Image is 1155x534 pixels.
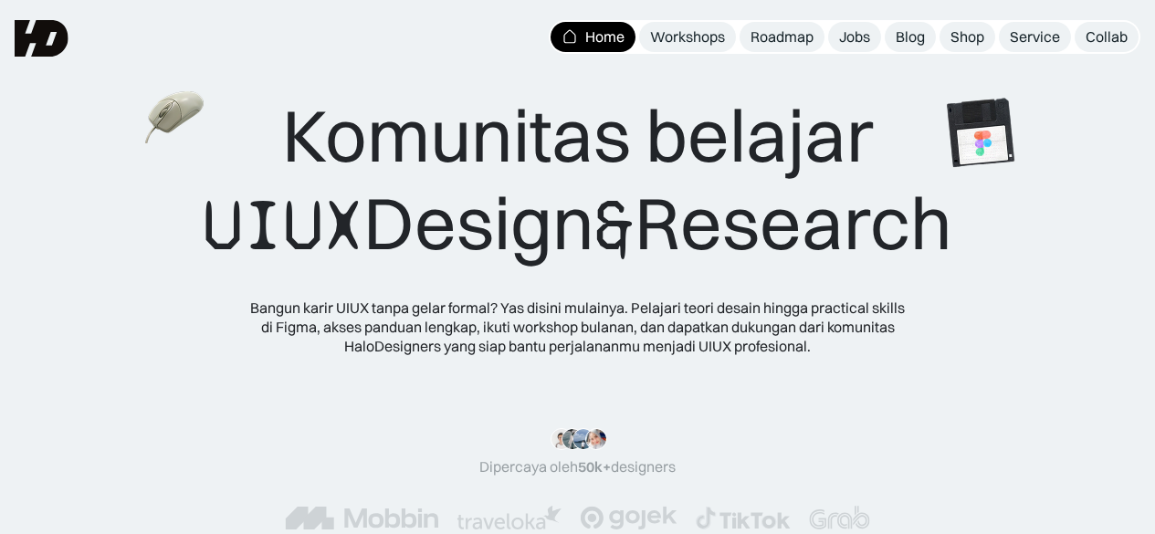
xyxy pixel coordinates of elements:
div: Shop [950,27,984,47]
a: Blog [885,22,936,52]
div: Workshops [650,27,725,47]
div: Jobs [839,27,870,47]
a: Service [999,22,1071,52]
div: Dipercaya oleh designers [479,457,676,476]
a: Workshops [639,22,736,52]
span: & [594,182,635,269]
div: Home [585,27,625,47]
div: Komunitas belajar Design Research [203,91,952,269]
div: Collab [1086,27,1128,47]
span: 50k+ [578,457,611,476]
a: Shop [940,22,995,52]
a: Home [551,22,635,52]
div: Roadmap [751,27,814,47]
span: UIUX [203,182,363,269]
a: Jobs [828,22,881,52]
a: Roadmap [740,22,824,52]
div: Blog [896,27,925,47]
div: Service [1010,27,1060,47]
div: Bangun karir UIUX tanpa gelar formal? Yas disini mulainya. Pelajari teori desain hingga practical... [249,298,907,355]
a: Collab [1075,22,1139,52]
